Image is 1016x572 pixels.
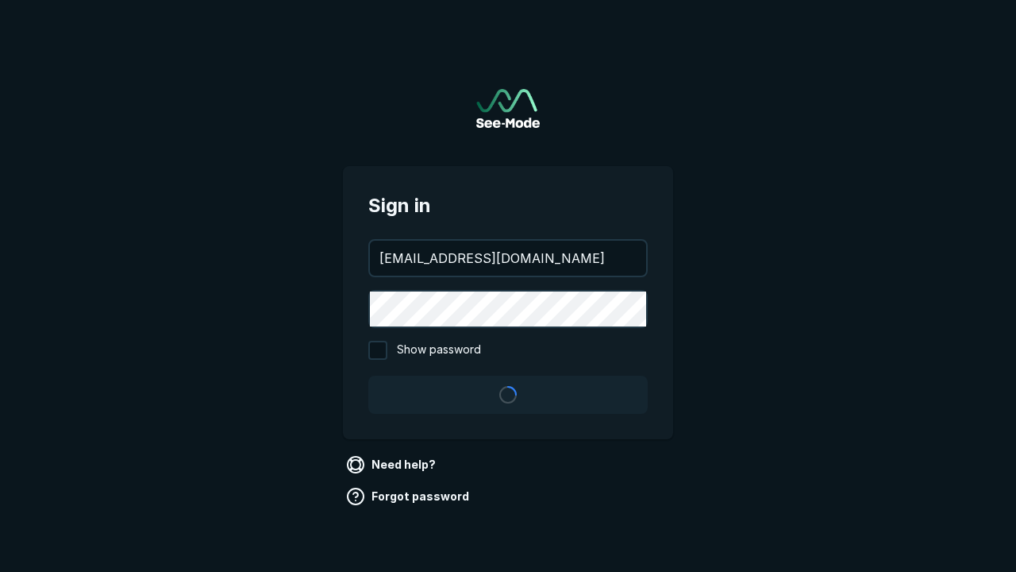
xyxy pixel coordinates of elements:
input: your@email.com [370,241,646,276]
span: Sign in [368,191,648,220]
a: Go to sign in [476,89,540,128]
img: See-Mode Logo [476,89,540,128]
a: Need help? [343,452,442,477]
a: Forgot password [343,484,475,509]
span: Show password [397,341,481,360]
